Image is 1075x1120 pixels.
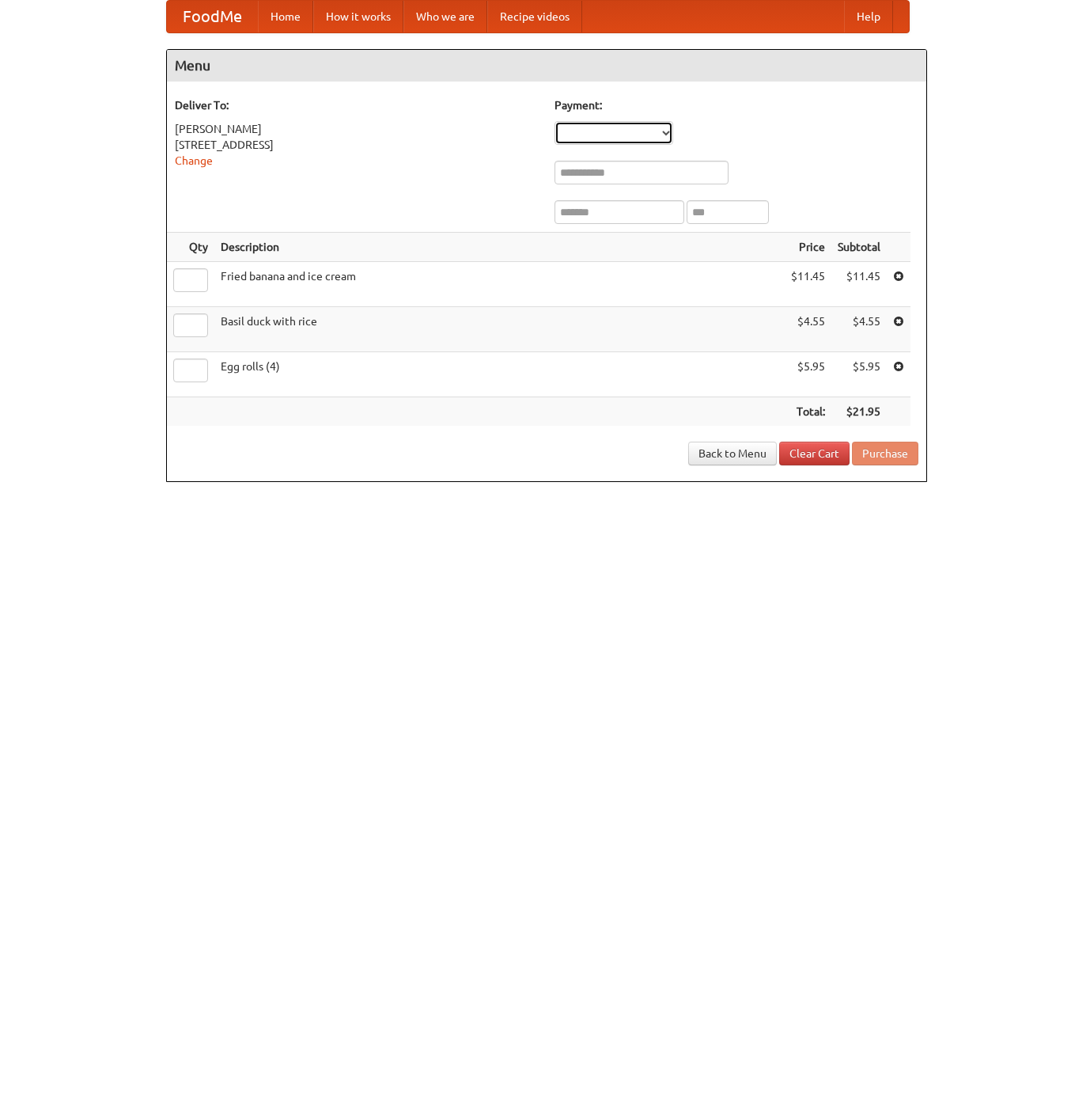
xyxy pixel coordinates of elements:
[831,397,887,427] th: $21.95
[785,352,831,397] td: $5.95
[214,352,785,397] td: Egg rolls (4)
[167,1,258,32] a: FoodMe
[167,50,926,82] h4: Menu
[175,154,213,167] a: Change
[487,1,582,32] a: Recipe videos
[214,307,785,352] td: Basil duck with rice
[844,1,893,32] a: Help
[785,233,831,262] th: Price
[175,121,539,137] div: [PERSON_NAME]
[175,97,539,113] h5: Deliver To:
[785,262,831,307] td: $11.45
[785,307,831,352] td: $4.55
[258,1,313,32] a: Home
[831,262,887,307] td: $11.45
[785,397,831,427] th: Total:
[175,137,539,153] div: [STREET_ADDRESS]
[779,442,850,465] a: Clear Cart
[831,307,887,352] td: $4.55
[852,442,918,465] button: Purchase
[831,352,887,397] td: $5.95
[214,233,785,262] th: Description
[555,97,918,113] h5: Payment:
[688,442,777,465] a: Back to Menu
[831,233,887,262] th: Subtotal
[214,262,785,307] td: Fried banana and ice cream
[167,233,214,262] th: Qty
[313,1,403,32] a: How it works
[403,1,487,32] a: Who we are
